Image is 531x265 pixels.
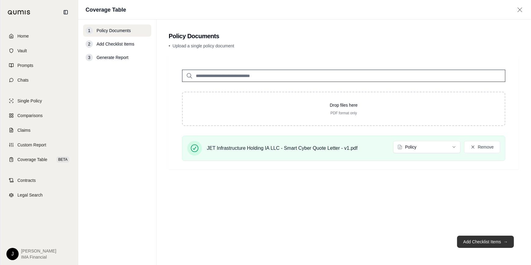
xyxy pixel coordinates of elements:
[97,41,134,47] span: Add Checklist Items
[192,111,495,116] p: PDF format only
[61,7,71,17] button: Collapse sidebar
[17,112,42,119] span: Comparisons
[192,102,495,108] p: Drop files here
[4,109,74,122] a: Comparisons
[207,145,357,152] span: JET Infrastructure Holding IA LLC - Smart Cyber Quote Letter - v1.pdf
[6,248,19,260] div: J
[169,32,519,40] h2: Policy Documents
[17,48,27,54] span: Vault
[4,174,74,187] a: Contracts
[173,43,234,48] span: Upload a single policy document
[86,40,93,48] div: 2
[17,98,42,104] span: Single Policy
[21,248,56,254] span: [PERSON_NAME]
[4,188,74,202] a: Legal Search
[17,62,33,68] span: Prompts
[17,127,31,133] span: Claims
[17,77,29,83] span: Chats
[17,142,46,148] span: Custom Report
[4,138,74,152] a: Custom Report
[57,156,69,163] span: BETA
[457,236,514,248] button: Add Checklist Items→
[17,192,43,198] span: Legal Search
[86,27,93,34] div: 1
[8,10,31,15] img: Qumis Logo
[17,156,47,163] span: Coverage Table
[86,6,126,14] h1: Coverage Table
[4,29,74,43] a: Home
[464,141,500,153] button: Remove
[4,73,74,87] a: Chats
[86,54,93,61] div: 3
[21,254,56,260] span: IMA Financial
[17,177,36,183] span: Contracts
[4,123,74,137] a: Claims
[17,33,29,39] span: Home
[4,59,74,72] a: Prompts
[4,94,74,108] a: Single Policy
[504,239,508,245] span: →
[97,28,131,34] span: Policy Documents
[169,43,170,48] span: •
[97,54,128,61] span: Generate Report
[4,44,74,57] a: Vault
[4,153,74,166] a: Coverage TableBETA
